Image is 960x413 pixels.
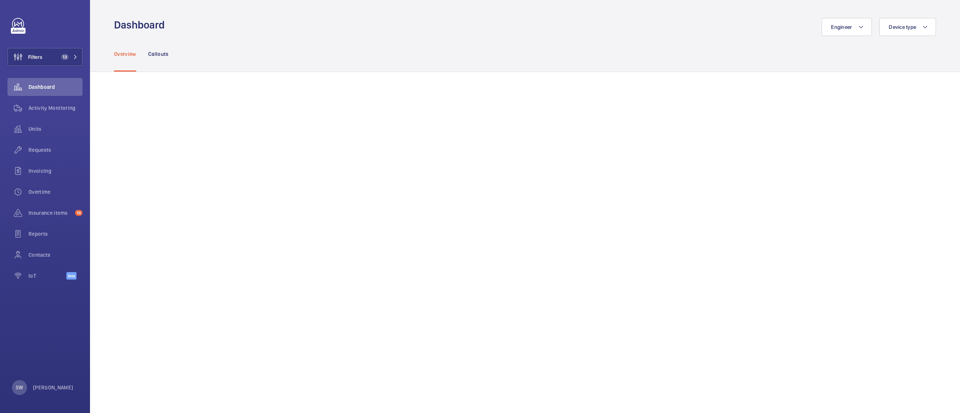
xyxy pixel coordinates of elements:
span: Insurance items [28,209,72,217]
span: Engineer [831,24,852,30]
p: Callouts [148,50,169,58]
h1: Dashboard [114,18,169,32]
span: Filters [28,53,42,61]
span: Contacts [28,251,82,259]
span: Dashboard [28,83,82,91]
button: Filters13 [7,48,82,66]
button: Device type [879,18,936,36]
span: Overtime [28,188,82,196]
span: Device type [889,24,916,30]
p: SW [16,384,23,391]
span: IoT [28,272,66,280]
p: [PERSON_NAME] [33,384,73,391]
span: Requests [28,146,82,154]
span: Reports [28,230,82,238]
span: Invoicing [28,167,82,175]
span: 13 [61,54,69,60]
p: Overview [114,50,136,58]
span: Units [28,125,82,133]
span: 18 [75,210,82,216]
span: Beta [66,272,76,280]
span: Activity Monitoring [28,104,82,112]
button: Engineer [822,18,872,36]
